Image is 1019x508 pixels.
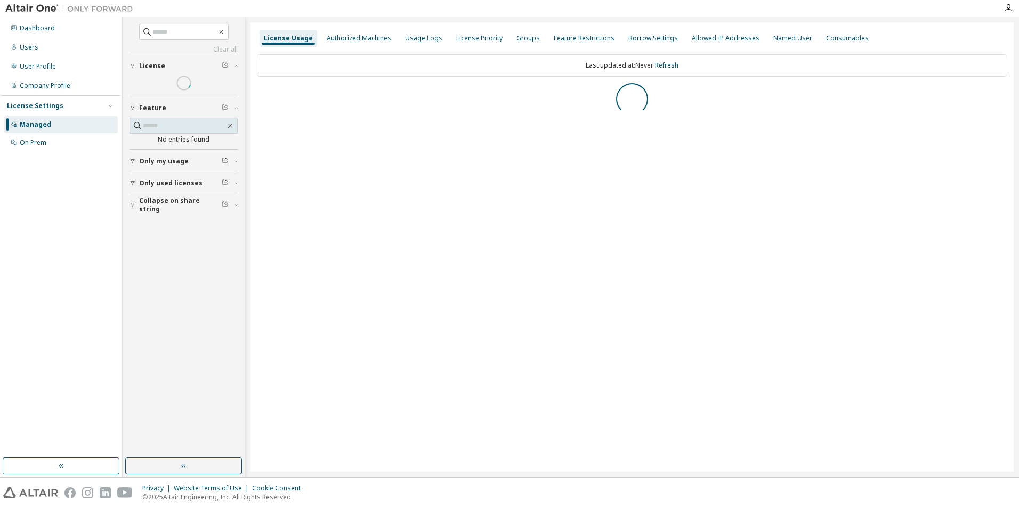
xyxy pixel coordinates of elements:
img: Altair One [5,3,139,14]
img: facebook.svg [64,487,76,498]
button: Only my usage [130,150,238,173]
button: Feature [130,96,238,120]
div: License Usage [264,34,313,43]
img: linkedin.svg [100,487,111,498]
div: Managed [20,120,51,129]
a: Refresh [655,61,678,70]
span: Only my usage [139,157,189,166]
div: Borrow Settings [628,34,678,43]
div: Users [20,43,38,52]
span: Clear filter [222,104,228,112]
div: Named User [773,34,812,43]
img: youtube.svg [117,487,133,498]
button: Collapse on share string [130,193,238,217]
div: Groups [516,34,540,43]
button: Only used licenses [130,171,238,195]
img: instagram.svg [82,487,93,498]
a: Clear all [130,45,238,54]
div: Allowed IP Addresses [692,34,759,43]
div: Consumables [826,34,869,43]
div: Authorized Machines [327,34,391,43]
span: License [139,62,165,70]
img: altair_logo.svg [3,487,58,498]
span: Collapse on share string [139,196,222,214]
button: License [130,54,238,78]
span: Only used licenses [139,179,203,187]
div: Last updated at: Never [257,54,1007,77]
div: Cookie Consent [252,484,307,493]
span: Clear filter [222,157,228,166]
p: © 2025 Altair Engineering, Inc. All Rights Reserved. [142,493,307,502]
div: No entries found [130,135,238,144]
div: Feature Restrictions [554,34,614,43]
div: Usage Logs [405,34,442,43]
span: Feature [139,104,166,112]
div: User Profile [20,62,56,71]
div: License Priority [456,34,503,43]
div: Dashboard [20,24,55,32]
div: Website Terms of Use [174,484,252,493]
span: Clear filter [222,179,228,187]
div: On Prem [20,138,46,147]
div: Company Profile [20,81,70,90]
div: Privacy [142,484,174,493]
span: Clear filter [222,201,228,209]
div: License Settings [7,102,63,110]
span: Clear filter [222,62,228,70]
